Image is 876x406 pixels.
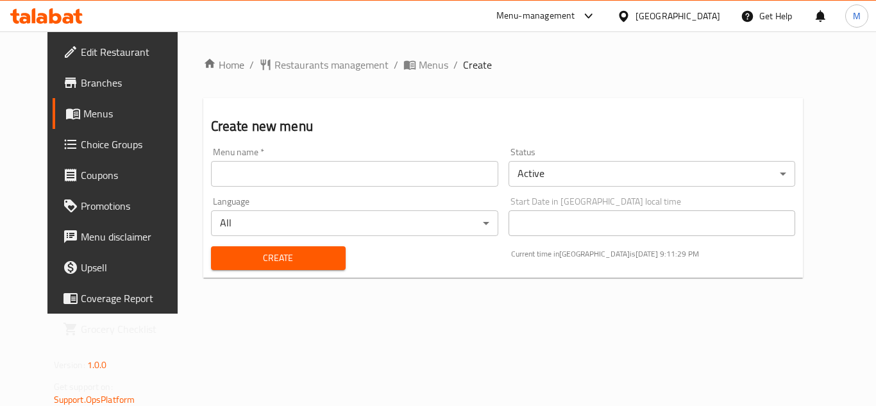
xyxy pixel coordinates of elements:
[53,283,194,314] a: Coverage Report
[81,260,183,275] span: Upsell
[53,314,194,344] a: Grocery Checklist
[249,57,254,72] li: /
[81,137,183,152] span: Choice Groups
[221,250,335,266] span: Create
[81,198,183,214] span: Promotions
[463,57,492,72] span: Create
[81,167,183,183] span: Coupons
[394,57,398,72] li: /
[87,357,107,373] span: 1.0.0
[211,210,498,236] div: All
[53,67,194,98] a: Branches
[53,252,194,283] a: Upsell
[81,229,183,244] span: Menu disclaimer
[53,221,194,252] a: Menu disclaimer
[509,161,796,187] div: Active
[211,246,346,270] button: Create
[419,57,448,72] span: Menus
[81,44,183,60] span: Edit Restaurant
[83,106,183,121] span: Menus
[274,57,389,72] span: Restaurants management
[53,190,194,221] a: Promotions
[53,129,194,160] a: Choice Groups
[81,291,183,306] span: Coverage Report
[53,98,194,129] a: Menus
[636,9,720,23] div: [GEOGRAPHIC_DATA]
[211,161,498,187] input: Please enter Menu name
[853,9,861,23] span: M
[211,117,796,136] h2: Create new menu
[496,8,575,24] div: Menu-management
[81,321,183,337] span: Grocery Checklist
[453,57,458,72] li: /
[403,57,448,72] a: Menus
[81,75,183,90] span: Branches
[53,37,194,67] a: Edit Restaurant
[203,57,804,72] nav: breadcrumb
[54,357,85,373] span: Version:
[53,160,194,190] a: Coupons
[259,57,389,72] a: Restaurants management
[511,248,796,260] p: Current time in [GEOGRAPHIC_DATA] is [DATE] 9:11:29 PM
[203,57,244,72] a: Home
[54,378,113,395] span: Get support on:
